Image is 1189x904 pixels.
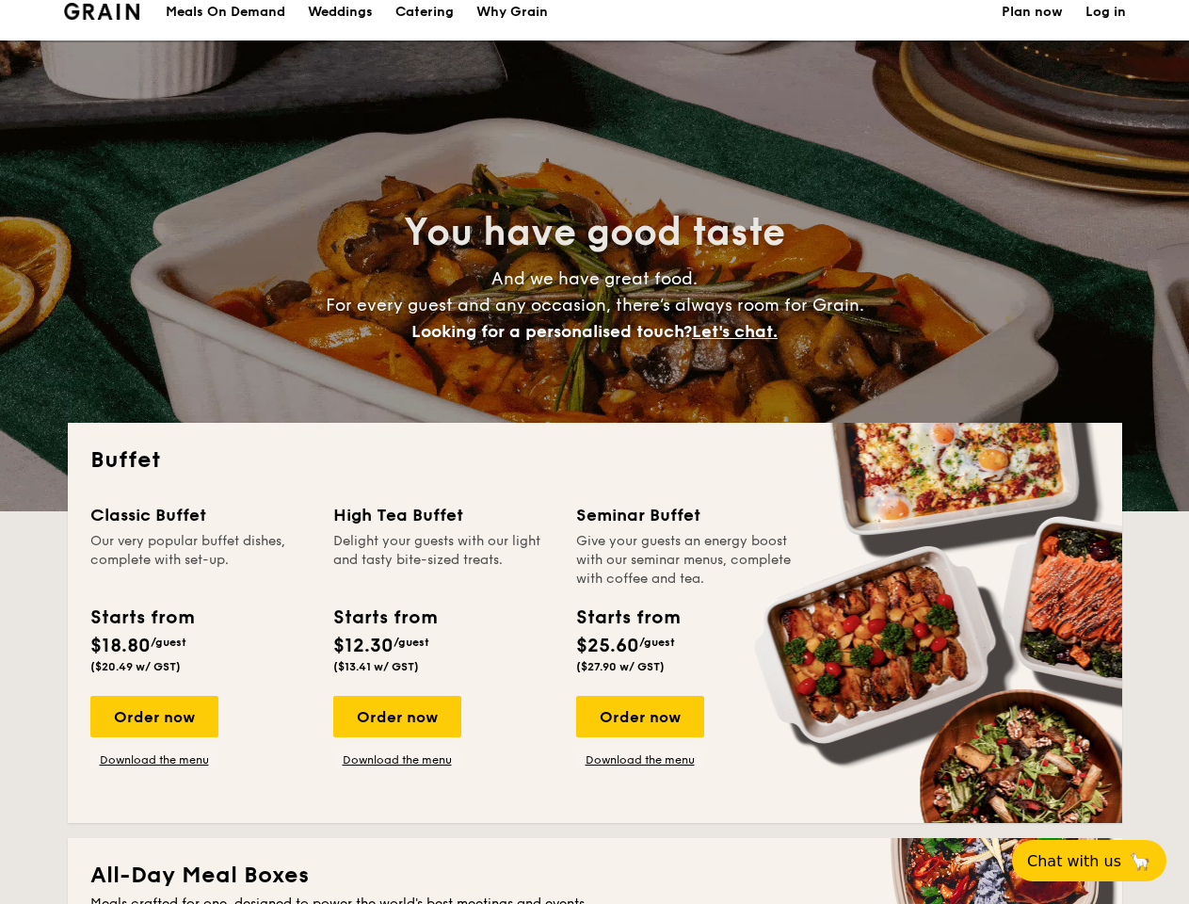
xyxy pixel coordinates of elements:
[576,660,665,673] span: ($27.90 w/ GST)
[333,604,436,632] div: Starts from
[333,635,394,657] span: $12.30
[576,696,704,737] div: Order now
[411,321,692,342] span: Looking for a personalised touch?
[576,532,796,589] div: Give your guests an energy boost with our seminar menus, complete with coffee and tea.
[64,3,140,20] img: Grain
[90,696,218,737] div: Order now
[576,752,704,767] a: Download the menu
[576,604,679,632] div: Starts from
[1129,850,1151,872] span: 🦙
[90,502,311,528] div: Classic Buffet
[333,752,461,767] a: Download the menu
[576,635,639,657] span: $25.60
[90,861,1100,891] h2: All-Day Meal Boxes
[394,636,429,649] span: /guest
[576,502,796,528] div: Seminar Buffet
[404,210,785,255] span: You have good taste
[333,696,461,737] div: Order now
[333,532,554,589] div: Delight your guests with our light and tasty bite-sized treats.
[1012,840,1166,881] button: Chat with us🦙
[90,604,193,632] div: Starts from
[90,635,151,657] span: $18.80
[639,636,675,649] span: /guest
[90,752,218,767] a: Download the menu
[333,660,419,673] span: ($13.41 w/ GST)
[333,502,554,528] div: High Tea Buffet
[90,660,181,673] span: ($20.49 w/ GST)
[64,3,140,20] a: Logotype
[90,532,311,589] div: Our very popular buffet dishes, complete with set-up.
[90,445,1100,476] h2: Buffet
[692,321,778,342] span: Let's chat.
[326,268,864,342] span: And we have great food. For every guest and any occasion, there’s always room for Grain.
[151,636,186,649] span: /guest
[1027,852,1121,870] span: Chat with us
